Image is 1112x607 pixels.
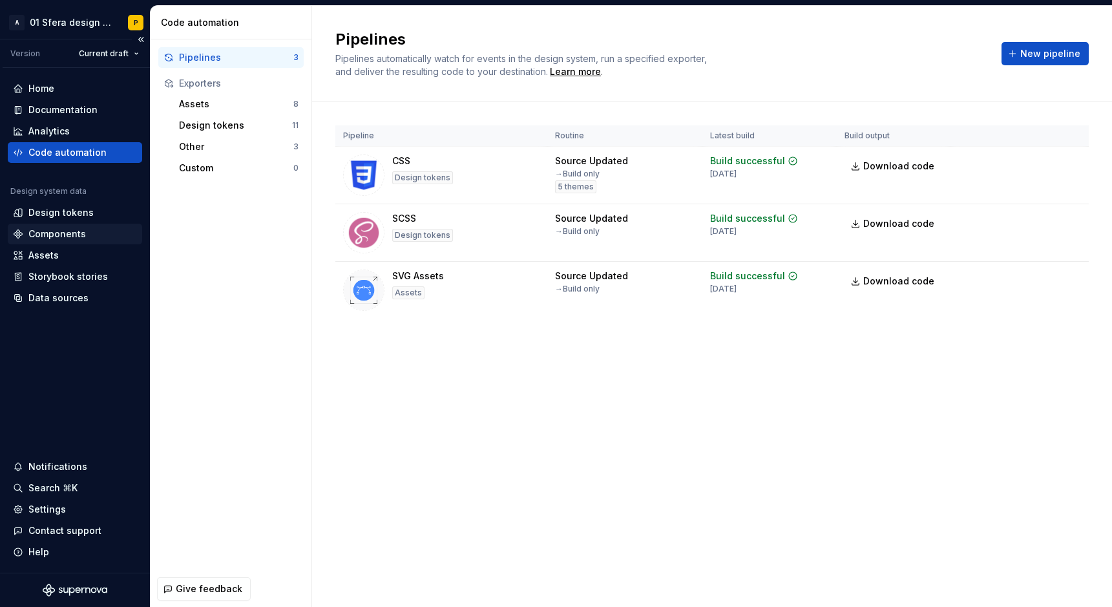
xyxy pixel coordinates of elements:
a: Design tokens [8,202,142,223]
div: Version [10,48,40,59]
div: → Build only [555,284,600,294]
div: Source Updated [555,212,628,225]
span: 5 themes [558,182,594,192]
span: Download code [863,217,934,230]
button: Notifications [8,456,142,477]
div: Help [28,546,49,559]
div: CSS [392,154,410,167]
a: Data sources [8,288,142,308]
a: Components [8,224,142,244]
button: Pipelines3 [158,47,304,68]
div: Assets [392,286,425,299]
div: Build successful [710,270,785,282]
div: Data sources [28,292,89,304]
div: Home [28,82,54,95]
span: Give feedback [176,582,242,595]
button: Current draft [73,45,145,63]
div: Custom [179,162,293,175]
th: Build output [837,125,950,147]
button: Help [8,542,142,562]
div: SVG Assets [392,270,444,282]
button: Search ⌘K [8,478,142,498]
a: Download code [844,212,943,235]
div: 11 [292,120,299,131]
th: Latest build [702,125,837,147]
div: Source Updated [555,270,628,282]
div: 8 [293,99,299,109]
div: Assets [28,249,59,262]
div: 01 Sfera design system [30,16,112,29]
div: 3 [293,52,299,63]
button: Other3 [174,136,304,157]
th: Pipeline [335,125,547,147]
div: [DATE] [710,226,737,237]
div: → Build only [555,226,600,237]
th: Routine [547,125,702,147]
div: 3 [293,142,299,152]
span: Pipelines automatically watch for events in the design system, run a specified exporter, and deli... [335,53,709,77]
div: Settings [28,503,66,516]
svg: Supernova Logo [43,584,107,597]
span: Download code [863,275,934,288]
div: Assets [179,98,293,111]
div: Notifications [28,460,87,473]
button: Give feedback [157,577,251,601]
span: New pipeline [1020,47,1080,60]
div: Design tokens [179,119,292,132]
div: → Build only [555,169,600,179]
h2: Pipelines [335,29,986,50]
button: Design tokens11 [174,115,304,136]
div: Documentation [28,103,98,116]
div: Design tokens [392,229,453,242]
div: Components [28,228,86,240]
div: Build successful [710,212,785,225]
span: Download code [863,160,934,173]
a: Analytics [8,121,142,142]
div: Code automation [161,16,306,29]
div: Analytics [28,125,70,138]
div: P [134,17,138,28]
div: Design system data [10,186,87,197]
a: Settings [8,499,142,520]
a: Code automation [8,142,142,163]
div: Design tokens [392,171,453,184]
div: Search ⌘K [28,482,78,495]
button: A01 Sfera design systemP [3,8,147,36]
a: Download code [844,270,943,293]
div: [DATE] [710,169,737,179]
div: Build successful [710,154,785,167]
span: . [548,67,603,77]
a: Home [8,78,142,99]
div: A [9,15,25,30]
a: Download code [844,154,943,178]
div: Exporters [179,77,299,90]
a: Learn more [550,65,601,78]
button: New pipeline [1002,42,1089,65]
a: Storybook stories [8,266,142,287]
div: SCSS [392,212,416,225]
div: 0 [293,163,299,173]
span: Current draft [79,48,129,59]
button: Assets8 [174,94,304,114]
div: Pipelines [179,51,293,64]
a: Documentation [8,100,142,120]
div: Source Updated [555,154,628,167]
div: Code automation [28,146,107,159]
div: Design tokens [28,206,94,219]
div: Contact support [28,524,101,537]
a: Assets [8,245,142,266]
div: Other [179,140,293,153]
button: Contact support [8,520,142,541]
button: Custom0 [174,158,304,178]
div: Storybook stories [28,270,108,283]
button: Collapse sidebar [132,30,150,48]
div: [DATE] [710,284,737,294]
